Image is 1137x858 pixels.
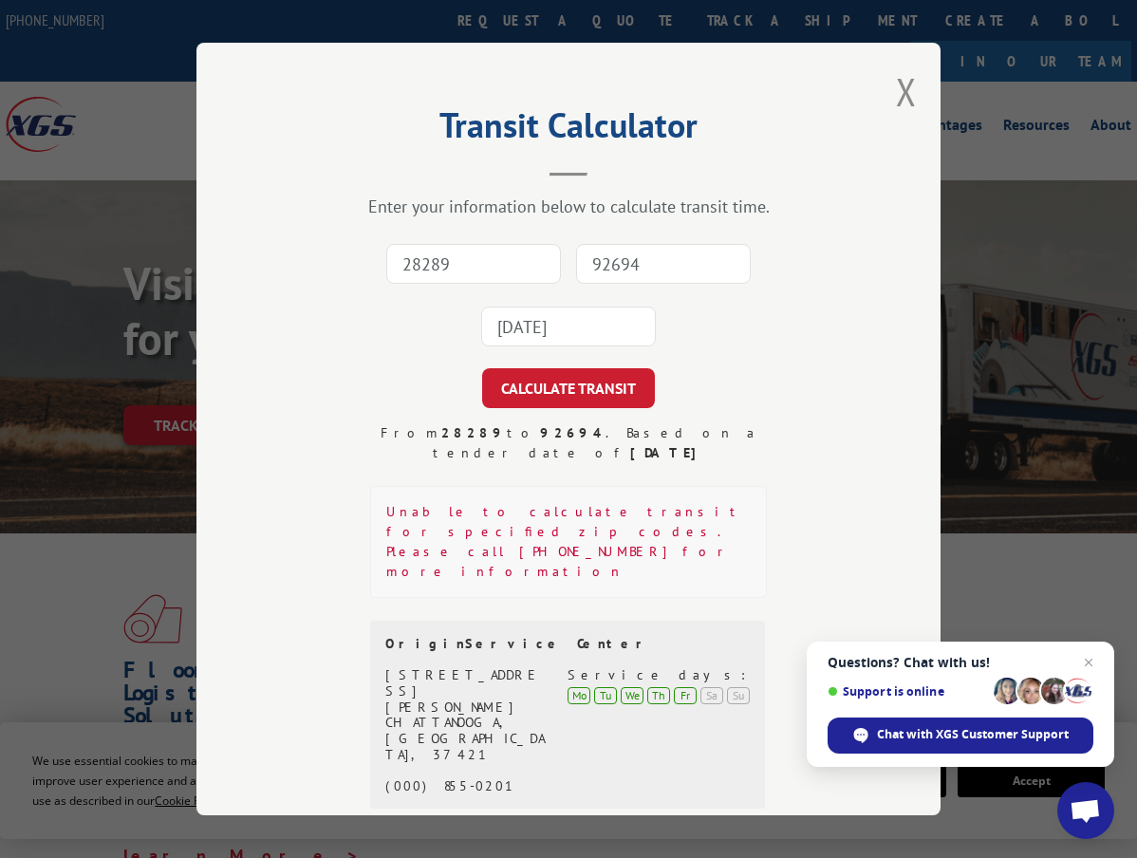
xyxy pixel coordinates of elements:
[828,684,987,699] span: Support is online
[1077,651,1100,674] span: Close chat
[385,778,546,794] div: (000) 855-0201
[385,636,750,652] div: Origin Service Center
[370,486,767,598] div: Unable to calculate transit for specified zip codes. Please call [PHONE_NUMBER] for more information
[630,444,705,461] strong: [DATE]
[291,196,846,217] div: Enter your information below to calculate transit time.
[568,687,590,704] div: Mo
[647,687,670,704] div: Th
[386,244,561,284] input: Origin Zip
[828,655,1093,670] span: Questions? Chat with us!
[441,424,507,441] strong: 28289
[594,687,617,704] div: Tu
[370,423,767,463] div: From to . Based on a tender date of
[568,667,750,683] div: Service days:
[385,716,546,763] div: CHATTANOOGA, [GEOGRAPHIC_DATA], 37421
[828,718,1093,754] div: Chat with XGS Customer Support
[674,687,697,704] div: Fr
[621,687,643,704] div: We
[576,244,751,284] input: Dest. Zip
[481,307,656,346] input: Tender Date
[877,726,1069,743] span: Chat with XGS Customer Support
[700,687,723,704] div: Sa
[727,687,750,704] div: Su
[896,66,917,117] button: Close modal
[385,667,546,715] div: [STREET_ADDRESS][PERSON_NAME]
[1057,782,1114,839] div: Open chat
[540,424,606,441] strong: 92694
[482,368,655,408] button: CALCULATE TRANSIT
[291,112,846,148] h2: Transit Calculator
